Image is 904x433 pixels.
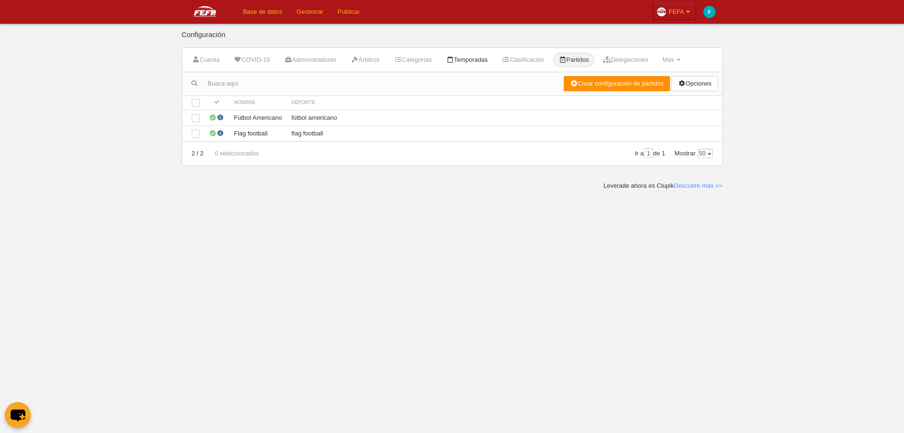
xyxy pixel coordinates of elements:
[598,53,653,67] a: Delegaciones
[698,149,713,158] button: 50
[291,100,315,105] span: Deporte
[287,110,722,125] td: fútbol americano
[279,53,342,67] a: Administradores
[229,125,287,141] td: Flag football
[671,76,718,91] a: Opciones
[192,150,204,157] span: 2 / 2
[635,150,665,157] span: Ir a de 1
[182,77,564,91] input: Busca aquí
[234,100,256,105] span: Nombre
[229,53,275,67] a: COVID-19
[669,7,684,17] span: FEFA
[674,182,723,189] a: Descubre más >>
[205,150,259,157] span: 0 seleccionados
[604,182,723,190] div: Leverade ahora es Clupik
[662,56,674,63] span: Más
[657,53,686,67] a: Más
[287,125,722,141] td: flag football
[674,150,712,157] span: Mostrar
[553,53,594,67] a: Partidos
[653,4,696,20] a: FEFA
[229,110,287,125] td: Fútbol Americano
[213,99,221,108] span: Estado
[5,402,31,428] button: chat-button
[441,53,493,67] a: Temporadas
[657,7,666,17] img: Oazxt6wLFNvE.30x30.jpg
[497,53,550,67] a: Clasificación
[182,6,228,17] img: FEFA
[703,6,716,18] img: c2l6ZT0zMHgzMCZmcz05JnRleHQ9RiZiZz0wMGFjYzE%3D.png
[182,31,723,48] div: Configuración
[187,53,225,67] a: Cuenta
[389,53,437,67] a: Categorías
[564,76,670,91] a: Crear configuración de partidos
[345,53,385,67] a: Árbitros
